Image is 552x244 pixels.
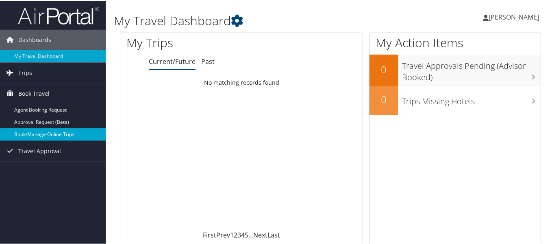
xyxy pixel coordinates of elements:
span: … [248,230,253,239]
a: 3 [237,230,241,239]
h2: 0 [369,92,398,106]
a: 1 [230,230,234,239]
h3: Travel Approvals Pending (Advisor Booked) [402,55,541,82]
span: Book Travel [18,83,50,103]
span: Travel Approval [18,140,61,160]
h1: My Action Items [369,33,541,51]
a: First [203,230,216,239]
a: 5 [245,230,248,239]
a: Current/Future [149,56,196,65]
a: Past [201,56,215,65]
a: Last [267,230,280,239]
a: Prev [216,230,230,239]
a: Next [253,230,267,239]
a: 0Travel Approvals Pending (Advisor Booked) [369,54,541,85]
a: [PERSON_NAME] [483,4,547,29]
span: [PERSON_NAME] [489,12,539,21]
a: 0Trips Missing Hotels [369,86,541,114]
h1: My Travel Dashboard [114,11,403,29]
span: Dashboards [18,29,51,49]
img: airportal-logo.png [18,5,99,24]
td: No matching records found [120,75,363,89]
span: Trips [18,62,32,82]
h3: Trips Missing Hotels [402,91,541,106]
a: 4 [241,230,245,239]
h1: My Trips [126,33,256,51]
a: 2 [234,230,237,239]
h2: 0 [369,62,398,76]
